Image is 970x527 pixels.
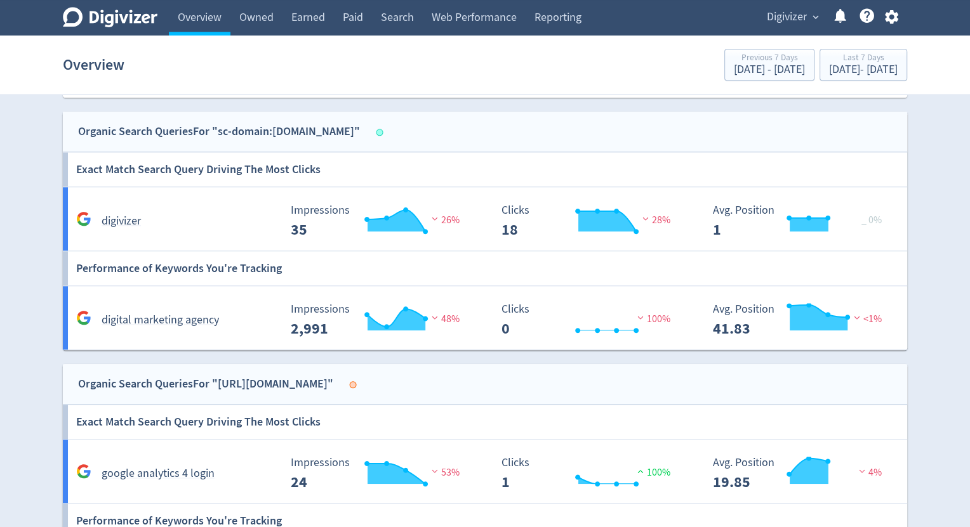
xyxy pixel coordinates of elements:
img: negative-performance.svg [856,466,868,476]
span: <1% [851,313,882,325]
span: 100% [634,466,670,479]
div: Organic Search Queries For "[URL][DOMAIN_NAME]" [78,375,333,393]
span: 26% [429,214,460,226]
h1: Overview [63,44,124,85]
svg: Avg. Position 41.83 [707,303,897,337]
img: negative-performance.svg [429,466,441,476]
h5: google analytics 4 login [102,466,215,481]
button: Last 7 Days[DATE]- [DATE] [820,49,907,81]
span: 48% [429,313,460,325]
svg: Google Analytics [76,310,91,325]
svg: Avg. Position 1 [707,204,897,238]
svg: Clicks 0 [495,303,686,337]
svg: Clicks 18 [495,204,686,238]
h6: Performance of Keywords You're Tracking [76,251,282,285]
div: Last 7 Days [829,53,898,64]
button: Previous 7 Days[DATE] - [DATE] [724,49,814,81]
img: positive-performance.svg [634,466,647,476]
div: Previous 7 Days [734,53,805,64]
button: Digivizer [762,7,822,27]
span: 4% [856,466,882,479]
img: negative-performance.svg [639,214,652,223]
img: negative-performance.svg [634,313,647,322]
svg: Clicks 1 [495,457,686,490]
div: Organic Search Queries For "sc-domain:[DOMAIN_NAME]" [78,122,360,141]
span: Data last synced: 12 Aug 2025, 7:22am (AEST) [376,129,387,136]
div: [DATE] - [DATE] [734,64,805,75]
span: 28% [639,214,670,226]
img: negative-performance.svg [429,214,441,223]
svg: Avg. Position 19.85 [707,457,897,490]
img: negative-performance.svg [429,313,441,322]
span: expand_more [810,11,821,23]
a: digital marketing agency Impressions 2,991 Impressions 2,991 48% Clicks 0 Clicks 0 100% Avg. Posi... [63,286,907,350]
svg: Impressions 2,991 [284,303,475,337]
svg: Impressions 24 [284,457,475,490]
h5: digivizer [102,214,141,229]
h6: Exact Match Search Query Driving The Most Clicks [76,152,321,186]
svg: Google Analytics [76,464,91,479]
img: negative-performance.svg [851,313,863,322]
span: Data last synced: 11 Aug 2025, 2:02pm (AEST) [350,381,361,388]
h6: Exact Match Search Query Driving The Most Clicks [76,405,321,439]
div: [DATE] - [DATE] [829,64,898,75]
span: 53% [429,466,460,479]
h5: digital marketing agency [102,313,219,328]
a: google analytics 4 login Impressions 24 Impressions 24 53% Clicks 1 Clicks 1 100% Avg. Position 1... [63,439,907,504]
span: 100% [634,313,670,325]
span: _ 0% [861,214,882,226]
a: digivizer Impressions 35 Impressions 35 26% Clicks 18 Clicks 18 28% Avg. Position 1 Avg. Position... [63,187,907,251]
svg: Impressions 35 [284,204,475,238]
span: Digivizer [767,7,807,27]
svg: Google Analytics [76,211,91,226]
